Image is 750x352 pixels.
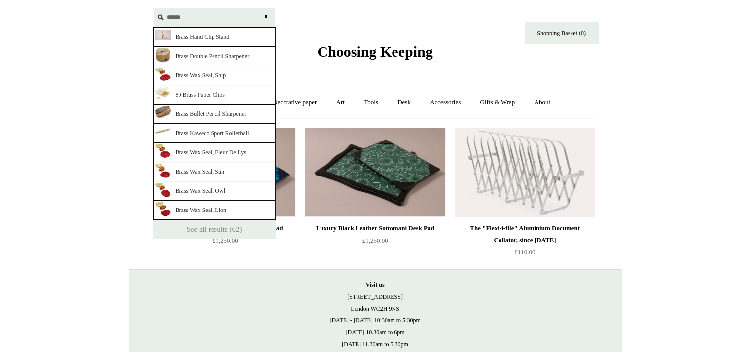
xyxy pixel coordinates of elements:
[153,124,276,143] a: Brass Kaweco Sport Rollerball
[515,248,536,256] span: £110.00
[153,162,276,181] a: Brass Wax Seal, Sun
[155,30,171,40] img: CopyrightChoosingKeeping202307BS18682DT_thumb.jpg
[455,128,595,217] img: The "Flexi-i-file" Aluminium Document Collator, since 1941
[155,47,171,64] img: r7m9DshstGSH8dBE6mIrmGqDYAAAMJOsD2r4M-GuSAI_thumb.png
[153,27,276,47] a: Brass Hand Clip Stand
[305,128,445,217] img: Luxury Black Leather Sottomani Desk Pad
[305,222,445,263] a: Luxury Black Leather Sottomani Desk Pad £1,250.00
[455,222,595,263] a: The "Flexi-i-file" Aluminium Document Collator, since [DATE] £110.00
[421,89,469,115] a: Accessories
[155,105,171,119] img: SPj3H8X06Uw50VNLpBR_y3m7gAmXkCwQEl6YM8wwIJk_thumb.png
[153,85,276,105] a: 80 Brass Paper Clips
[155,163,171,178] img: aoS6HYUT7RXWwMyj3gTCS3qqR7F2hGHQ0b87MdB6VEg_thumb.png
[155,128,171,135] img: A-_vdgkzNU5fQ37H0Iuvc7VwNeJVKZKHCoOeMKpkv_I_thumb.png
[155,86,171,100] img: Ac8PjrylIJz4EB-Ggt5ftDt3I79b8VvOyhU0-wisK40_thumb.png
[366,282,385,288] strong: Visit us
[307,222,442,234] div: Luxury Black Leather Sottomani Desk Pad
[455,128,595,217] a: The "Flexi-i-file" Aluminium Document Collator, since 1941 The "Flexi-i-file" Aluminium Document ...
[305,128,445,217] a: Luxury Black Leather Sottomani Desk Pad Luxury Black Leather Sottomani Desk Pad
[525,89,559,115] a: About
[153,47,276,66] a: Brass Double Pencil Sharpener
[389,89,420,115] a: Desk
[457,222,592,246] div: The "Flexi-i-file" Aluminium Document Collator, since [DATE]
[317,43,432,60] span: Choosing Keeping
[317,51,432,58] a: Choosing Keeping
[264,89,325,115] a: Decorative paper
[327,89,354,115] a: Art
[362,237,388,244] span: £1,250.00
[155,67,171,82] img: M05fEcoNOTYmp3mlx0OQN3q2biuTJ83M4Qy5DPYvz6U_thumb.png
[153,201,276,220] a: Brass Wax Seal, Lion
[153,143,276,162] a: Brass Wax Seal, Fleur De Lys
[525,22,599,44] a: Shopping Basket (0)
[153,181,276,201] a: Brass Wax Seal, Owl
[153,220,276,239] a: See all results (62)
[155,201,171,216] img: mSPqAHjwms-ntkoqPmV6ZHkYFxVj0e9Bw7EjbDrTmac_thumb.png
[355,89,387,115] a: Tools
[155,222,295,263] a: Luxury Blue Leather Sottomani Desk Pad £1,250.00
[155,143,171,159] img: KW96PKlzhE8aHV4DgUlOjRqldoZX9HzG7hvzz4jau2Y_thumb.png
[471,89,524,115] a: Gifts & Wrap
[155,182,171,197] img: koFV_8sKv_nPRymEgGV349WwMLzjCAMw47QKI2qjpbg_thumb.png
[153,66,276,85] a: Brass Wax Seal, Ship
[213,237,238,244] span: £1,250.00
[153,105,276,124] a: Brass Bullet Pencil Sharpener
